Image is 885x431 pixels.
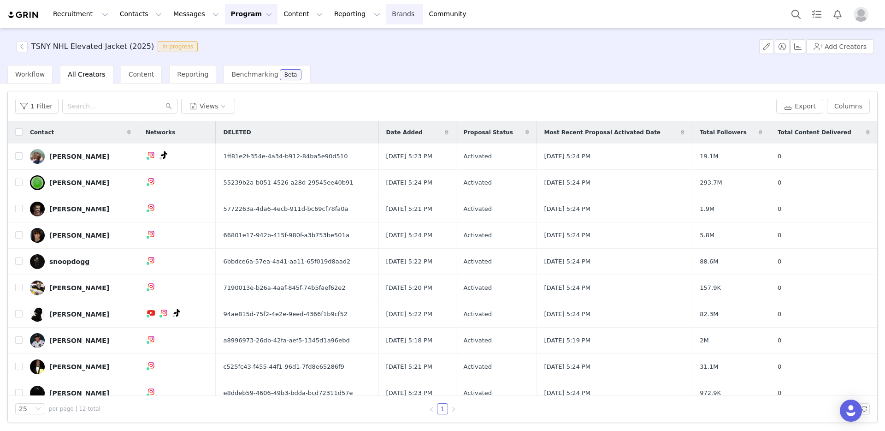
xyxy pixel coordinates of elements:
[181,99,235,114] button: Views
[464,231,492,240] span: Activated
[778,204,781,214] span: 0
[19,404,27,414] div: 25
[129,71,154,78] span: Content
[147,362,155,369] img: instagram.svg
[426,403,437,414] li: Previous Page
[464,257,492,266] span: Activated
[15,71,45,78] span: Workflow
[700,362,718,371] span: 31.1M
[827,99,870,114] button: Columns
[854,7,868,22] img: placeholder-profile.jpg
[700,204,714,214] span: 1.9M
[386,362,432,371] span: [DATE] 5:21 PM
[778,128,851,137] span: Total Content Delivered
[49,389,109,397] div: [PERSON_NAME]
[17,41,201,52] span: [object Object]
[147,204,155,211] img: instagram.svg
[147,151,155,159] img: instagram.svg
[30,333,131,348] a: [PERSON_NAME]
[544,204,590,214] span: [DATE] 5:24 PM
[223,283,345,293] span: 7190013e-b26a-4aaf-845f-74b5faef62e2
[49,284,109,292] div: [PERSON_NAME]
[147,257,155,264] img: instagram.svg
[700,152,718,161] span: 19.1M
[386,128,423,137] span: Date Added
[848,7,878,22] button: Profile
[700,231,714,240] span: 5.8M
[30,281,131,295] a: [PERSON_NAME]
[448,403,459,414] li: Next Page
[700,389,721,398] span: 972.9K
[386,4,423,24] a: Brands
[778,389,781,398] span: 0
[35,406,41,413] i: icon: down
[30,149,45,164] img: 2266f891-18d3-4440-b017-98b6ca1915a5--s.jpg
[30,254,131,269] a: snoopdogg
[62,99,177,114] input: Search...
[30,228,131,243] a: [PERSON_NAME]
[30,202,131,216] a: [PERSON_NAME]
[114,4,167,24] button: Contacts
[49,363,109,371] div: [PERSON_NAME]
[223,204,348,214] span: 5772263a-4da6-4ecb-911d-bc69cf78fa0a
[158,41,198,52] span: In progress
[386,283,432,293] span: [DATE] 5:20 PM
[700,128,747,137] span: Total Followers
[464,336,492,345] span: Activated
[464,204,492,214] span: Activated
[386,389,432,398] span: [DATE] 5:23 PM
[386,336,432,345] span: [DATE] 5:18 PM
[386,204,432,214] span: [DATE] 5:21 PM
[49,337,109,344] div: [PERSON_NAME]
[147,388,155,395] img: instagram.svg
[544,231,590,240] span: [DATE] 5:24 PM
[30,149,131,164] a: [PERSON_NAME]
[437,404,448,414] a: 1
[778,310,781,319] span: 0
[49,205,109,213] div: [PERSON_NAME]
[464,389,492,398] span: Activated
[47,4,114,24] button: Recruitment
[49,153,109,160] div: [PERSON_NAME]
[30,359,45,374] img: v2
[544,257,590,266] span: [DATE] 5:24 PM
[147,178,155,185] img: instagram.svg
[30,175,45,190] img: 28f9e4f6-8173-484f-bbc6-1db09541db7c--s.jpg
[49,311,109,318] div: [PERSON_NAME]
[49,179,109,186] div: [PERSON_NAME]
[700,336,709,345] span: 2M
[30,281,45,295] img: 08e9d34b-6bbe-4ff3-927f-0159575b3ce2.jpg
[146,128,175,137] span: Networks
[223,362,344,371] span: c525fc43-f455-44f1-96d1-7fd8e65286f9
[464,362,492,371] span: Activated
[147,283,155,290] img: instagram.svg
[386,257,432,266] span: [DATE] 5:22 PM
[31,41,154,52] h3: TSNY NHL Elevated Jacket (2025)
[544,310,590,319] span: [DATE] 5:24 PM
[168,4,224,24] button: Messages
[424,4,476,24] a: Community
[225,4,277,24] button: Program
[177,71,208,78] span: Reporting
[806,39,874,54] button: Add Creators
[165,103,172,109] i: icon: search
[429,407,434,412] i: icon: left
[223,152,348,161] span: 1ff81e2f-354e-4a34-b912-84ba5e90d510
[700,257,718,266] span: 88.6M
[464,310,492,319] span: Activated
[544,362,590,371] span: [DATE] 5:24 PM
[700,178,722,187] span: 293.7M
[840,400,862,422] div: Open Intercom Messenger
[386,152,432,161] span: [DATE] 5:23 PM
[544,152,590,161] span: [DATE] 5:24 PM
[160,309,168,317] img: instagram.svg
[778,178,781,187] span: 0
[778,336,781,345] span: 0
[544,283,590,293] span: [DATE] 5:24 PM
[437,403,448,414] li: 1
[30,228,45,243] img: 5d144e8c-ba1d-463b-b073-e50ee325f222.jpg
[30,386,131,401] a: [PERSON_NAME]
[786,4,806,24] button: Search
[30,333,45,348] img: ed9e1e59-582b-4cce-937d-1ba546da879f--s.jpg
[464,152,492,161] span: Activated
